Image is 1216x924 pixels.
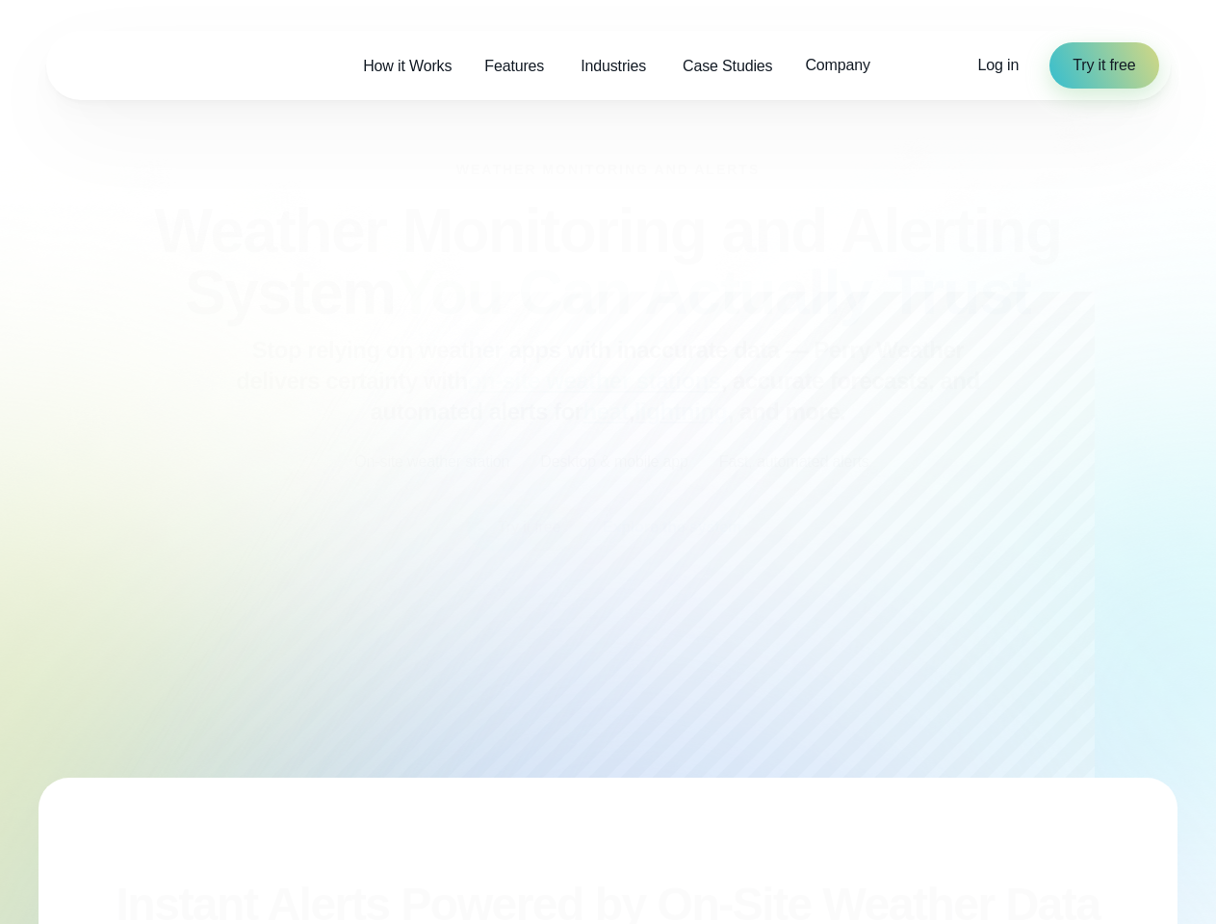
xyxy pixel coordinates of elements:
a: Log in [978,54,1020,77]
a: Try it free [1049,42,1158,89]
a: Case Studies [666,46,789,86]
span: Case Studies [683,55,772,78]
span: Log in [978,57,1020,73]
span: How it Works [363,55,452,78]
span: Industries [581,55,646,78]
span: Features [484,55,544,78]
span: Try it free [1073,54,1135,77]
span: Company [805,54,869,77]
a: How it Works [347,46,468,86]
